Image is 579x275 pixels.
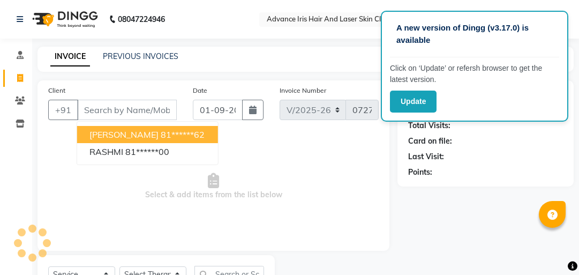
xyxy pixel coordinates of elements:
[534,232,568,264] iframe: chat widget
[396,22,553,46] p: A new version of Dingg (v3.17.0) is available
[408,151,444,162] div: Last Visit:
[390,63,559,85] p: Click on ‘Update’ or refersh browser to get the latest version.
[48,133,379,240] span: Select & add items from the list below
[408,120,450,131] div: Total Visits:
[90,146,124,157] span: RASHMI
[390,91,437,113] button: Update
[27,4,101,34] img: logo
[408,136,452,147] div: Card on file:
[48,100,78,120] button: +91
[118,4,165,34] b: 08047224946
[77,100,177,120] input: Search by Name/Mobile/Email/Code
[408,167,432,178] div: Points:
[103,51,178,61] a: PREVIOUS INVOICES
[90,129,159,140] span: [PERSON_NAME]
[50,47,90,66] a: INVOICE
[48,86,65,95] label: Client
[280,86,326,95] label: Invoice Number
[193,86,207,95] label: Date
